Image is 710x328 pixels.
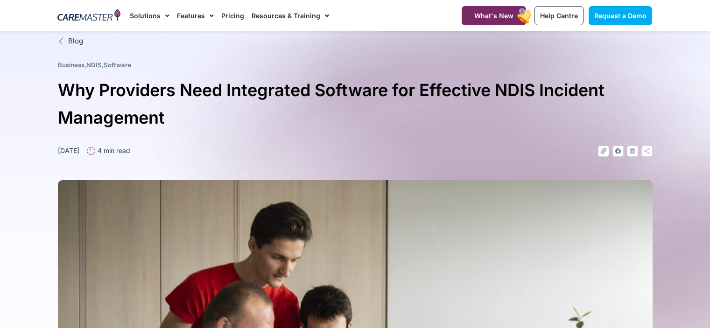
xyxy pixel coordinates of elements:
[58,147,79,154] time: [DATE]
[58,61,131,69] span: , ,
[540,12,578,20] span: Help Centre
[58,61,84,69] a: Business
[58,36,653,47] a: Blog
[589,6,652,25] a: Request a Demo
[474,12,513,20] span: What's New
[86,61,102,69] a: NDIS
[104,61,131,69] a: Software
[58,77,653,132] h1: Why Providers Need Integrated Software for Effective NDIS Incident Management
[57,9,120,23] img: CareMaster Logo
[462,6,526,25] a: What's New
[534,6,583,25] a: Help Centre
[66,36,83,47] span: Blog
[95,146,130,155] span: 4 min read
[594,12,647,20] span: Request a Demo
